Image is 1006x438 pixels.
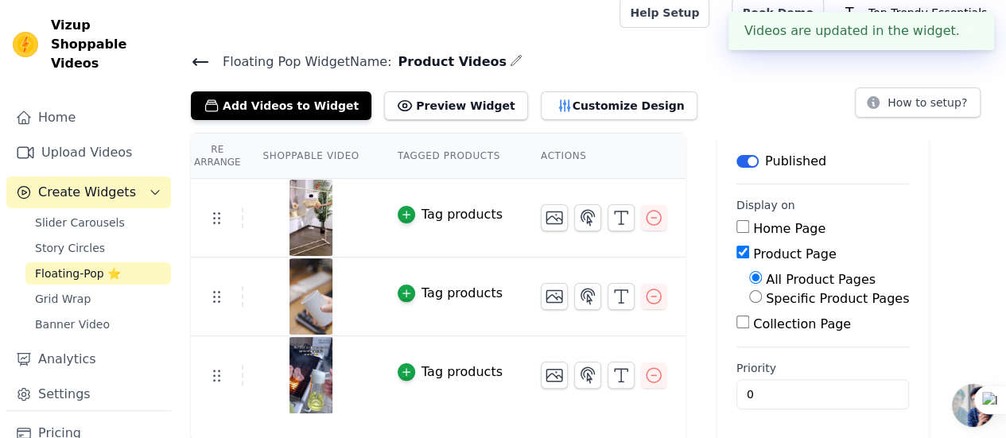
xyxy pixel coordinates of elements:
button: Tag products [398,284,503,303]
th: Re Arrange [191,134,243,179]
th: Actions [522,134,686,179]
img: reel-preview-4nmtwe-ev.myshopify.com-3653425158890343553_69496117893.jpeg [289,180,333,256]
button: Close [960,21,978,41]
span: Story Circles [35,240,105,256]
a: Story Circles [25,237,171,259]
th: Tagged Products [379,134,522,179]
button: Tag products [398,205,503,224]
a: Floating-Pop ⭐ [25,262,171,285]
button: Add Videos to Widget [191,91,371,120]
img: reel-preview-4nmtwe-ev.myshopify.com-3653515591205197160_69496117893.jpeg [289,258,333,335]
text: T [845,5,854,21]
button: Create Widgets [6,176,171,208]
p: Published [765,152,826,171]
button: How to setup? [855,87,981,118]
label: Home Page [753,221,825,236]
a: Analytics [6,343,171,375]
img: reel-preview-4nmtwe-ev.myshopify.com-3654331251824942148_69496117893.jpeg [289,337,333,413]
div: Tag products [421,362,503,382]
div: Videos are updated in the widget. [728,12,994,50]
button: Change Thumbnail [541,283,568,310]
span: Floating-Pop ⭐ [35,266,121,281]
button: Change Thumbnail [541,204,568,231]
span: Grid Wrap [35,291,91,307]
a: Slider Carousels [25,211,171,234]
div: Tag products [421,284,503,303]
span: Banner Video [35,316,110,332]
legend: Display on [736,197,795,213]
a: How to setup? [855,99,981,114]
button: Tag products [398,362,503,382]
button: Customize Design [541,91,697,120]
label: Collection Page [753,316,851,331]
span: Slider Carousels [35,215,125,231]
div: Edit Name [510,51,522,72]
a: Open chat [952,384,995,427]
span: Create Widgets [38,183,136,202]
a: Grid Wrap [25,288,171,310]
label: All Product Pages [766,272,876,287]
img: Vizup [13,32,38,57]
a: Settings [6,378,171,410]
button: Change Thumbnail [541,362,568,389]
button: Preview Widget [384,91,527,120]
label: Priority [736,360,909,376]
a: Banner Video [25,313,171,335]
label: Specific Product Pages [766,291,909,306]
div: Tag products [421,205,503,224]
th: Shoppable Video [243,134,378,179]
span: Product Videos [391,52,507,72]
a: Upload Videos [6,137,171,169]
label: Product Page [753,246,837,262]
span: Floating Pop Widget Name: [210,52,391,72]
a: Home [6,102,171,134]
span: Vizup Shoppable Videos [51,16,165,73]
